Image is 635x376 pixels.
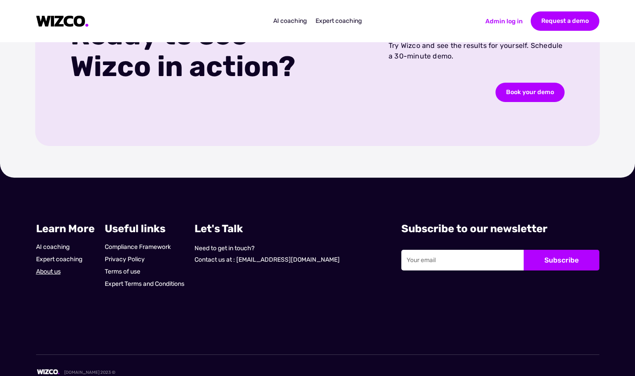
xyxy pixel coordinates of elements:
a: Expert Terms and Conditions [105,280,184,288]
a: Privacy Policy [105,255,184,264]
span: AI coaching [273,17,307,25]
a: Compliance Framework [105,243,184,252]
a: About us [36,267,95,276]
a: AI coaching [36,243,95,252]
span: Expert coaching [316,17,362,25]
div: Ready to see Wizco in action? [70,19,298,82]
div: Subscribe [524,250,599,270]
div: Subscribe to our newsletter [401,222,599,236]
div: Request a demo [531,11,599,31]
a: Expert coaching [36,255,95,264]
a: Terms of use [105,267,184,276]
div: Try Wizco and see the results for yourself. Schedule a 30-minute demo. [389,40,565,62]
input: Your email [401,250,524,270]
div: [DOMAIN_NAME] 2023 © [64,369,115,376]
div: Let's Talk [195,222,340,236]
img: logo [36,369,61,374]
div: Admin log in [485,17,523,26]
div: Learn More [36,222,95,236]
div: Useful links [105,222,184,236]
img: logo [36,15,89,27]
div: Book your demo [496,83,565,102]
